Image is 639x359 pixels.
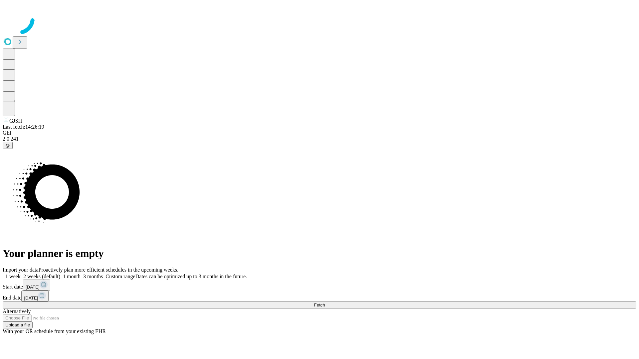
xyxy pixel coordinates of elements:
[3,308,31,314] span: Alternatively
[3,321,33,328] button: Upload a file
[5,143,10,148] span: @
[3,267,39,273] span: Import your data
[63,274,81,279] span: 1 month
[3,291,636,301] div: End date
[3,136,636,142] div: 2.0.241
[314,302,325,307] span: Fetch
[23,274,60,279] span: 2 weeks (default)
[23,280,50,291] button: [DATE]
[24,296,38,300] span: [DATE]
[3,328,106,334] span: With your OR schedule from your existing EHR
[83,274,103,279] span: 3 months
[3,280,636,291] div: Start date
[5,274,21,279] span: 1 week
[26,285,40,290] span: [DATE]
[3,247,636,260] h1: Your planner is empty
[135,274,247,279] span: Dates can be optimized up to 3 months in the future.
[3,142,13,149] button: @
[3,130,636,136] div: GEI
[21,291,49,301] button: [DATE]
[9,118,22,124] span: GJSH
[3,301,636,308] button: Fetch
[3,124,44,130] span: Last fetch: 14:26:19
[39,267,178,273] span: Proactively plan more efficient schedules in the upcoming weeks.
[106,274,135,279] span: Custom range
